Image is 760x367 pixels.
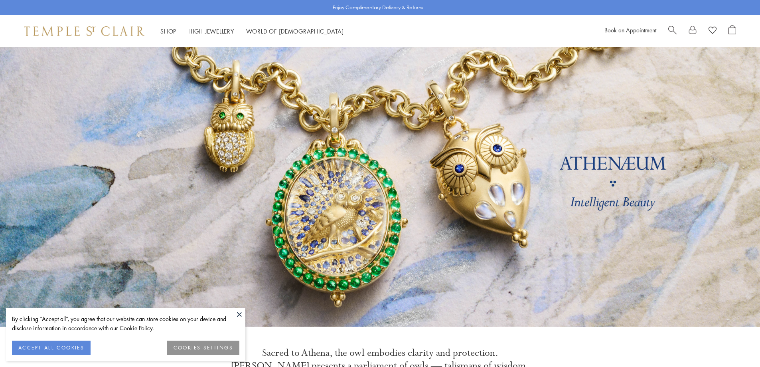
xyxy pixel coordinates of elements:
a: Search [668,25,677,37]
a: World of [DEMOGRAPHIC_DATA]World of [DEMOGRAPHIC_DATA] [246,27,344,35]
button: ACCEPT ALL COOKIES [12,341,91,355]
p: Enjoy Complimentary Delivery & Returns [333,4,423,12]
a: View Wishlist [709,25,717,37]
nav: Main navigation [160,26,344,36]
div: By clicking “Accept all”, you agree that our website can store cookies on your device and disclos... [12,314,239,333]
button: COOKIES SETTINGS [167,341,239,355]
a: High JewelleryHigh Jewellery [188,27,234,35]
a: ShopShop [160,27,176,35]
a: Open Shopping Bag [728,25,736,37]
iframe: Gorgias live chat messenger [720,329,752,359]
a: Book an Appointment [604,26,656,34]
img: Temple St. Clair [24,26,144,36]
